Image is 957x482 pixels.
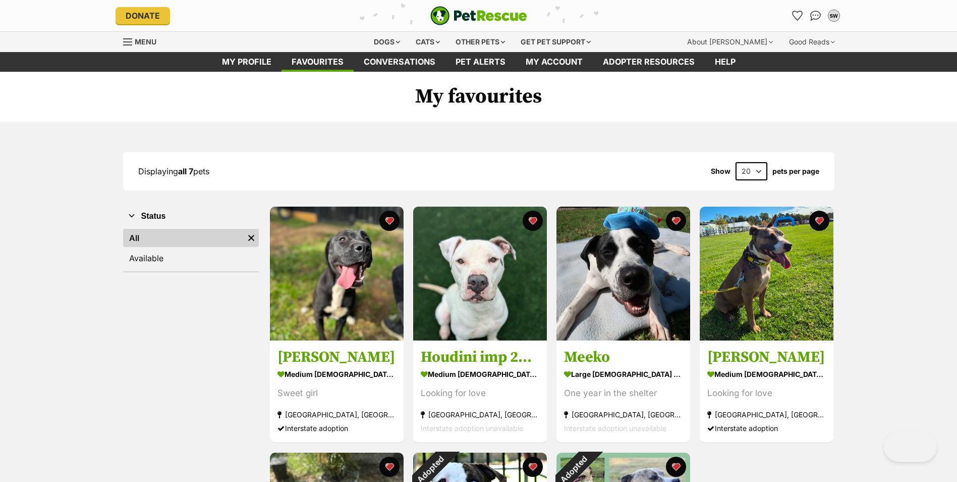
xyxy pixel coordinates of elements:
a: Available [123,249,259,267]
img: Miley [700,207,833,341]
span: Interstate adoption unavailable [564,424,666,433]
a: Remove filter [244,229,259,247]
div: sw [829,11,839,21]
h3: [PERSON_NAME] [277,348,396,367]
div: Looking for love [421,387,539,401]
div: One year in the shelter [564,387,683,401]
span: Menu [135,37,156,46]
iframe: Help Scout Beacon - Open [884,431,937,462]
button: favourite [523,457,543,477]
h3: Meeko [564,348,683,367]
span: Show [711,167,730,175]
div: medium [DEMOGRAPHIC_DATA] Dog [421,367,539,382]
div: Looking for love [707,387,826,401]
label: pets per page [772,167,819,175]
a: Conversations [808,8,824,24]
a: Help [705,52,746,72]
button: favourite [666,457,686,477]
a: PetRescue [430,6,527,25]
a: Donate [116,7,170,24]
div: [GEOGRAPHIC_DATA], [GEOGRAPHIC_DATA] [564,408,683,422]
a: Favourites [790,8,806,24]
button: favourite [379,211,400,231]
ul: Account quick links [790,8,842,24]
img: Meeko [556,207,690,341]
a: [PERSON_NAME] medium [DEMOGRAPHIC_DATA] Dog Looking for love [GEOGRAPHIC_DATA], [GEOGRAPHIC_DATA]... [700,341,833,443]
div: medium [DEMOGRAPHIC_DATA] Dog [707,367,826,382]
button: favourite [523,211,543,231]
div: Other pets [448,32,512,52]
div: Sweet girl [277,387,396,401]
a: Adopter resources [593,52,705,72]
div: medium [DEMOGRAPHIC_DATA] Dog [277,367,396,382]
span: Displaying pets [138,166,209,176]
button: Status [123,210,259,223]
h3: Houdini imp 2842 [421,348,539,367]
div: [GEOGRAPHIC_DATA], [GEOGRAPHIC_DATA] [421,408,539,422]
a: [PERSON_NAME] medium [DEMOGRAPHIC_DATA] Dog Sweet girl [GEOGRAPHIC_DATA], [GEOGRAPHIC_DATA] Inter... [270,341,404,443]
div: Good Reads [782,32,842,52]
img: Tammy [270,207,404,341]
a: Favourites [282,52,354,72]
a: Pet alerts [445,52,516,72]
button: favourite [666,211,686,231]
img: Houdini imp 2842 [413,207,547,341]
a: conversations [354,52,445,72]
a: Meeko large [DEMOGRAPHIC_DATA] Dog One year in the shelter [GEOGRAPHIC_DATA], [GEOGRAPHIC_DATA] I... [556,341,690,443]
span: Interstate adoption unavailable [421,424,523,433]
div: Dogs [367,32,407,52]
a: All [123,229,244,247]
a: My profile [212,52,282,72]
div: Interstate adoption [707,422,826,436]
button: favourite [379,457,400,477]
div: Cats [409,32,447,52]
div: Status [123,227,259,271]
button: My account [826,8,842,24]
h3: [PERSON_NAME] [707,348,826,367]
a: My account [516,52,593,72]
div: [GEOGRAPHIC_DATA], [GEOGRAPHIC_DATA] [707,408,826,422]
a: Houdini imp 2842 medium [DEMOGRAPHIC_DATA] Dog Looking for love [GEOGRAPHIC_DATA], [GEOGRAPHIC_DA... [413,341,547,443]
button: favourite [809,211,829,231]
div: Get pet support [514,32,598,52]
img: logo-e224e6f780fb5917bec1dbf3a21bbac754714ae5b6737aabdf751b685950b380.svg [430,6,527,25]
a: Menu [123,32,163,50]
strong: all 7 [178,166,193,176]
div: large [DEMOGRAPHIC_DATA] Dog [564,367,683,382]
div: Interstate adoption [277,422,396,436]
img: chat-41dd97257d64d25036548639549fe6c8038ab92f7586957e7f3b1b290dea8141.svg [810,11,821,21]
div: [GEOGRAPHIC_DATA], [GEOGRAPHIC_DATA] [277,408,396,422]
div: About [PERSON_NAME] [680,32,780,52]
